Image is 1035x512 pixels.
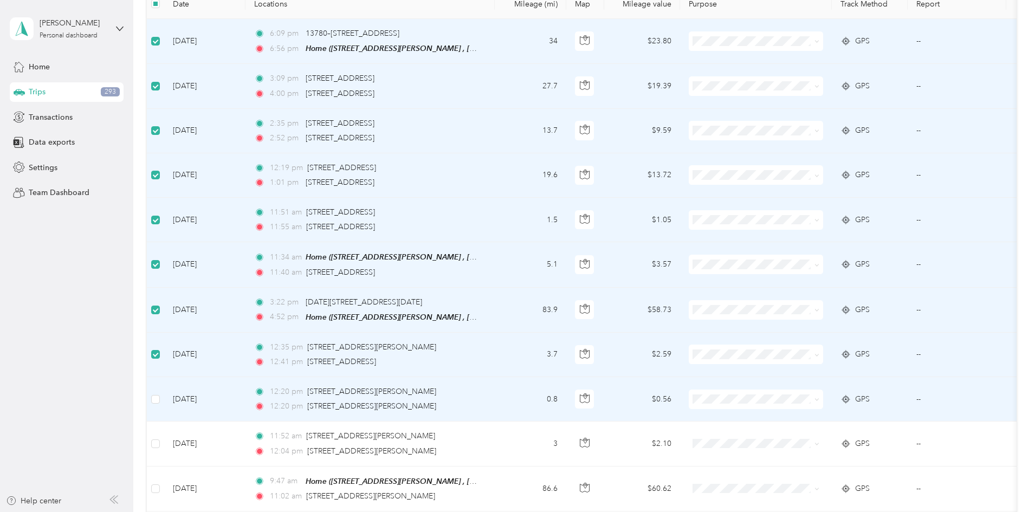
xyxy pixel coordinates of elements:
span: 1:01 pm [270,177,301,189]
span: [STREET_ADDRESS] [306,74,374,83]
span: 2:35 pm [270,118,301,129]
span: [STREET_ADDRESS] [306,268,375,277]
span: 12:41 pm [270,356,303,368]
td: [DATE] [164,422,245,466]
td: 27.7 [495,64,566,108]
iframe: Everlance-gr Chat Button Frame [974,451,1035,512]
span: 12:20 pm [270,400,303,412]
span: 11:34 am [270,251,301,263]
td: $2.10 [604,422,680,466]
span: 11:40 am [270,267,302,278]
span: Home [29,61,50,73]
span: GPS [855,304,870,316]
td: $1.05 [604,198,680,242]
span: 293 [101,87,120,97]
td: $9.59 [604,109,680,153]
td: -- [908,64,1006,108]
span: 12:20 pm [270,386,303,398]
span: [STREET_ADDRESS][PERSON_NAME] [307,342,436,352]
span: 11:51 am [270,206,302,218]
span: [STREET_ADDRESS] [306,178,374,187]
td: $60.62 [604,466,680,511]
span: 11:52 am [270,430,302,442]
td: 3.7 [495,333,566,377]
span: [STREET_ADDRESS] [306,133,374,142]
span: 6:56 pm [270,43,301,55]
span: 11:02 am [270,490,302,502]
td: $13.72 [604,153,680,198]
td: [DATE] [164,19,245,64]
td: $2.59 [604,333,680,377]
td: 5.1 [495,242,566,287]
span: GPS [855,393,870,405]
span: Trips [29,86,46,98]
span: [STREET_ADDRESS] [307,163,376,172]
span: 12:04 pm [270,445,303,457]
td: -- [908,288,1006,333]
span: [STREET_ADDRESS] [307,357,376,366]
span: 11:55 am [270,221,302,233]
span: 3:22 pm [270,296,301,308]
td: -- [908,242,1006,287]
span: Home ([STREET_ADDRESS][PERSON_NAME] , [GEOGRAPHIC_DATA], [GEOGRAPHIC_DATA]) [306,252,625,262]
div: [PERSON_NAME] [40,17,107,29]
div: Personal dashboard [40,33,98,39]
td: -- [908,19,1006,64]
span: [STREET_ADDRESS][PERSON_NAME] [306,491,435,501]
td: [DATE] [164,242,245,287]
span: GPS [855,348,870,360]
span: Settings [29,162,57,173]
td: 19.6 [495,153,566,198]
td: 0.8 [495,377,566,422]
span: [STREET_ADDRESS][PERSON_NAME] [307,387,436,396]
td: [DATE] [164,153,245,198]
span: 13780–[STREET_ADDRESS] [306,29,399,38]
td: -- [908,333,1006,377]
span: [STREET_ADDRESS][PERSON_NAME] [307,446,436,456]
span: GPS [855,214,870,226]
span: GPS [855,438,870,450]
span: 12:19 pm [270,162,303,174]
td: -- [908,198,1006,242]
td: 13.7 [495,109,566,153]
td: -- [908,153,1006,198]
td: 86.6 [495,466,566,511]
span: Home ([STREET_ADDRESS][PERSON_NAME] , [GEOGRAPHIC_DATA], [GEOGRAPHIC_DATA]) [306,477,625,486]
span: [DATE][STREET_ADDRESS][DATE] [306,297,422,307]
span: Home ([STREET_ADDRESS][PERSON_NAME] , [GEOGRAPHIC_DATA], [GEOGRAPHIC_DATA]) [306,44,625,53]
td: 83.9 [495,288,566,333]
span: 6:09 pm [270,28,301,40]
td: [DATE] [164,109,245,153]
td: [DATE] [164,377,245,422]
span: 4:00 pm [270,88,301,100]
td: [DATE] [164,288,245,333]
span: GPS [855,169,870,181]
span: 4:52 pm [270,311,301,323]
td: $23.80 [604,19,680,64]
td: [DATE] [164,198,245,242]
td: 3 [495,422,566,466]
td: -- [908,377,1006,422]
span: 3:09 pm [270,73,301,85]
span: Transactions [29,112,73,123]
span: Home ([STREET_ADDRESS][PERSON_NAME] , [GEOGRAPHIC_DATA], [GEOGRAPHIC_DATA]) [306,313,625,322]
td: [DATE] [164,64,245,108]
span: [STREET_ADDRESS] [306,208,375,217]
td: $19.39 [604,64,680,108]
span: Team Dashboard [29,187,89,198]
span: GPS [855,125,870,137]
td: [DATE] [164,333,245,377]
span: Data exports [29,137,75,148]
td: 1.5 [495,198,566,242]
span: GPS [855,258,870,270]
span: GPS [855,483,870,495]
td: $0.56 [604,377,680,422]
button: Help center [6,495,61,507]
td: $3.57 [604,242,680,287]
span: GPS [855,80,870,92]
span: 12:35 pm [270,341,303,353]
span: [STREET_ADDRESS][PERSON_NAME] [307,401,436,411]
td: [DATE] [164,466,245,511]
span: 9:47 am [270,475,301,487]
span: [STREET_ADDRESS][PERSON_NAME] [306,431,435,440]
